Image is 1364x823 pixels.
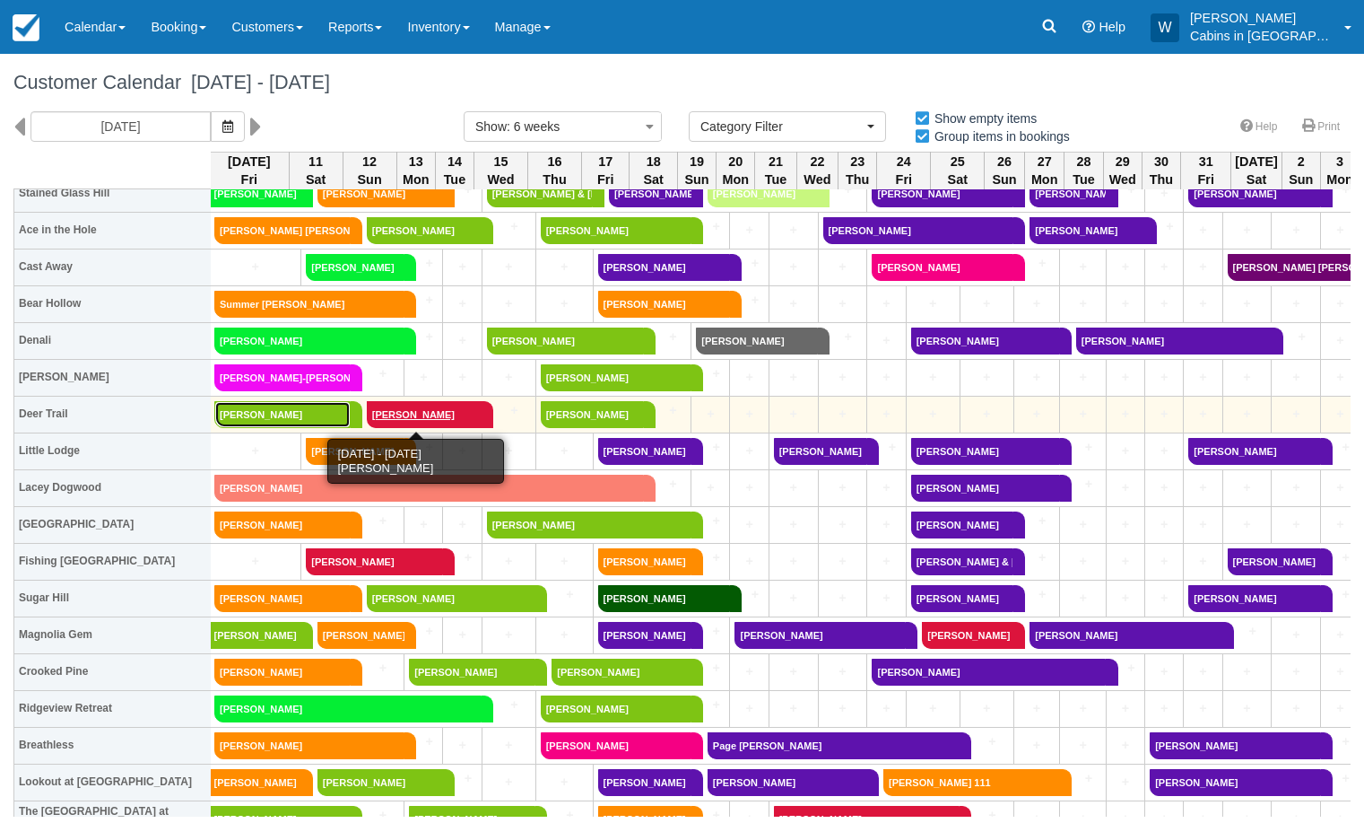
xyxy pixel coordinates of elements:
[1321,585,1355,604] a: +
[774,438,867,465] a: [PERSON_NAME]
[214,291,404,318] a: Summer [PERSON_NAME]
[1151,13,1179,42] div: W
[447,294,476,313] a: +
[598,291,730,318] a: [PERSON_NAME]
[872,699,900,718] a: +
[487,512,691,538] a: [PERSON_NAME]
[1150,699,1178,718] a: +
[1321,548,1355,567] a: +
[823,294,863,313] a: +
[872,180,1013,207] a: [PERSON_NAME]
[1030,217,1144,244] a: [PERSON_NAME]
[609,180,691,207] a: [PERSON_NAME]
[1064,405,1101,424] a: +
[774,478,813,497] a: +
[691,548,725,567] a: +
[1150,662,1178,681] a: +
[691,217,725,236] a: +
[965,699,1009,718] a: +
[1276,368,1316,387] a: +
[317,622,404,649] a: [PERSON_NAME]
[1111,699,1140,718] a: +
[1276,515,1316,534] a: +
[823,258,863,276] a: +
[1325,221,1354,240] a: +
[475,119,507,134] span: Show
[1064,258,1101,276] a: +
[872,552,900,571] a: +
[872,331,900,350] a: +
[734,552,763,571] a: +
[1111,478,1140,497] a: +
[1188,515,1217,534] a: +
[691,659,725,678] a: +
[911,512,1014,538] a: [PERSON_NAME]
[691,696,725,714] a: +
[487,442,531,460] a: +
[774,589,813,608] a: +
[487,368,531,387] a: +
[700,118,863,136] span: Category Filter
[541,773,588,792] a: +
[1111,736,1140,755] a: +
[487,773,531,792] a: +
[922,622,1013,649] a: [PERSON_NAME]
[1064,736,1101,755] a: +
[696,328,818,355] a: [PERSON_NAME]
[367,585,535,612] a: [PERSON_NAME]
[1150,515,1178,534] a: +
[1150,294,1178,313] a: +
[367,401,482,428] a: [PERSON_NAME]
[644,475,687,494] a: +
[214,364,351,391] a: [PERSON_NAME]-[PERSON_NAME]
[1099,20,1125,34] span: Help
[734,515,763,534] a: +
[1188,258,1217,276] a: +
[598,622,691,649] a: [PERSON_NAME]
[823,589,863,608] a: +
[541,696,691,722] a: [PERSON_NAME]
[541,626,588,644] a: +
[734,662,763,681] a: +
[911,475,1060,502] a: [PERSON_NAME]
[1188,294,1217,313] a: +
[598,548,691,575] a: [PERSON_NAME]
[872,368,900,387] a: +
[883,769,1060,796] a: [PERSON_NAME] 111
[872,254,1013,281] a: [PERSON_NAME]
[730,254,764,273] a: +
[914,105,1048,132] label: Show empty items
[1228,294,1267,313] a: +
[691,364,725,383] a: +
[914,123,1082,150] label: Group items in bookings
[1222,622,1266,641] a: +
[1111,405,1140,424] a: +
[1276,405,1316,424] a: +
[774,552,813,571] a: +
[911,438,1060,465] a: [PERSON_NAME]
[306,254,404,281] a: [PERSON_NAME]
[1076,328,1272,355] a: [PERSON_NAME]
[464,111,662,142] button: Show: 6 weeks
[960,732,1009,751] a: +
[404,254,439,273] a: +
[734,699,763,718] a: +
[1150,589,1178,608] a: +
[214,512,351,538] a: [PERSON_NAME]
[1188,552,1217,571] a: +
[734,442,763,460] a: +
[1276,221,1316,240] a: +
[214,258,296,276] a: +
[404,732,439,751] a: +
[1188,478,1217,497] a: +
[1325,331,1354,350] a: +
[351,364,400,383] a: +
[965,368,1009,387] a: +
[487,328,644,355] a: [PERSON_NAME]
[447,515,476,534] a: +
[1060,475,1101,494] a: +
[1228,405,1267,424] a: +
[734,221,763,240] a: +
[351,659,400,678] a: +
[1188,438,1320,465] a: [PERSON_NAME]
